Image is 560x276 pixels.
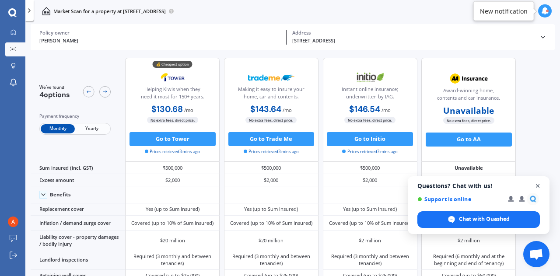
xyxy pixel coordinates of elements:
[244,206,298,213] div: Yes (up to Sum Insured)
[244,149,299,155] span: Prices retrieved 3 mins ago
[459,215,510,223] span: Chat with Quashed
[259,237,283,244] div: $20 million
[421,162,516,174] div: Unavailable
[327,132,413,146] button: Go to Initio
[228,132,315,146] button: Go to Trade Me
[458,237,480,244] div: $2 million
[31,174,125,186] div: Excess amount
[230,86,312,103] div: Making it easy to insure your home, car and contents.
[329,220,411,227] div: Covered (up to 10% of Sum Insured)
[50,192,71,198] div: Benefits
[417,196,502,203] span: Support is online
[480,7,528,15] div: New notification
[131,86,213,103] div: Helping Kiwis when they need it most for 150+ years.
[153,61,192,68] div: 💰 Cheapest option
[323,174,417,186] div: $2,000
[31,162,125,174] div: Sum insured (incl. GST)
[347,69,393,86] img: Initio.webp
[229,253,313,267] div: Required (3 monthly and between tenancies)
[39,113,111,120] div: Payment frequency
[245,117,297,123] span: No extra fees, direct price.
[292,30,534,36] div: Address
[417,182,540,189] span: Questions? Chat with us!
[41,124,75,133] span: Monthly
[427,87,510,105] div: Award-winning home, contents and car insurance.
[131,253,215,267] div: Required (3 monthly and between tenancies)
[443,107,494,114] b: Unavailable
[39,30,281,36] div: Policy owner
[329,86,411,103] div: Instant online insurance; underwritten by IAG.
[31,203,125,216] div: Replacement cover
[42,7,50,15] img: home-and-contents.b802091223b8502ef2dd.svg
[131,220,213,227] div: Covered (up to 10% of Sum Insured)
[39,90,70,99] span: 4 options
[250,104,281,115] b: $143.64
[248,69,294,86] img: Trademe.webp
[523,241,549,267] a: Open chat
[39,84,70,91] span: We've found
[344,117,395,123] span: No extra fees, direct price.
[31,250,125,269] div: Landlord inspections
[224,162,318,174] div: $500,000
[75,124,109,133] span: Yearly
[343,206,397,213] div: Yes (up to Sum Insured)
[443,117,494,124] span: No extra fees, direct price.
[381,107,391,113] span: / mo
[160,237,185,244] div: $20 million
[8,217,18,227] img: ACg8ocJ1DPrndQdy0VY-cum2_ovchpW-Z7csFTowpEW_iYCCf69tUA=s96-c
[184,107,193,113] span: / mo
[328,253,412,267] div: Required (3 monthly and between tenancies)
[230,220,312,227] div: Covered (up to 10% of Sum Insured)
[323,162,417,174] div: $500,000
[125,174,220,186] div: $2,000
[427,253,511,267] div: Required (6 monthly and at the beginning and end of tenancy)
[359,237,381,244] div: $2 million
[342,149,397,155] span: Prices retrieved 3 mins ago
[224,174,318,186] div: $2,000
[147,117,198,123] span: No extra fees, direct price.
[31,231,125,250] div: Liability cover - property damages / bodily injury
[125,162,220,174] div: $500,000
[53,8,166,15] p: Market Scan for a property at [STREET_ADDRESS]
[349,104,380,115] b: $146.54
[150,69,196,86] img: Tower.webp
[426,133,512,147] button: Go to AA
[283,107,292,113] span: / mo
[31,216,125,231] div: Inflation / demand surge cover
[39,37,281,45] div: [PERSON_NAME]
[146,206,199,213] div: Yes (up to Sum Insured)
[292,37,534,45] div: [STREET_ADDRESS]
[129,132,216,146] button: Go to Tower
[417,211,540,228] span: Chat with Quashed
[421,174,516,186] div: Unavailable
[151,104,183,115] b: $130.68
[445,70,492,87] img: AA.webp
[145,149,200,155] span: Prices retrieved 3 mins ago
